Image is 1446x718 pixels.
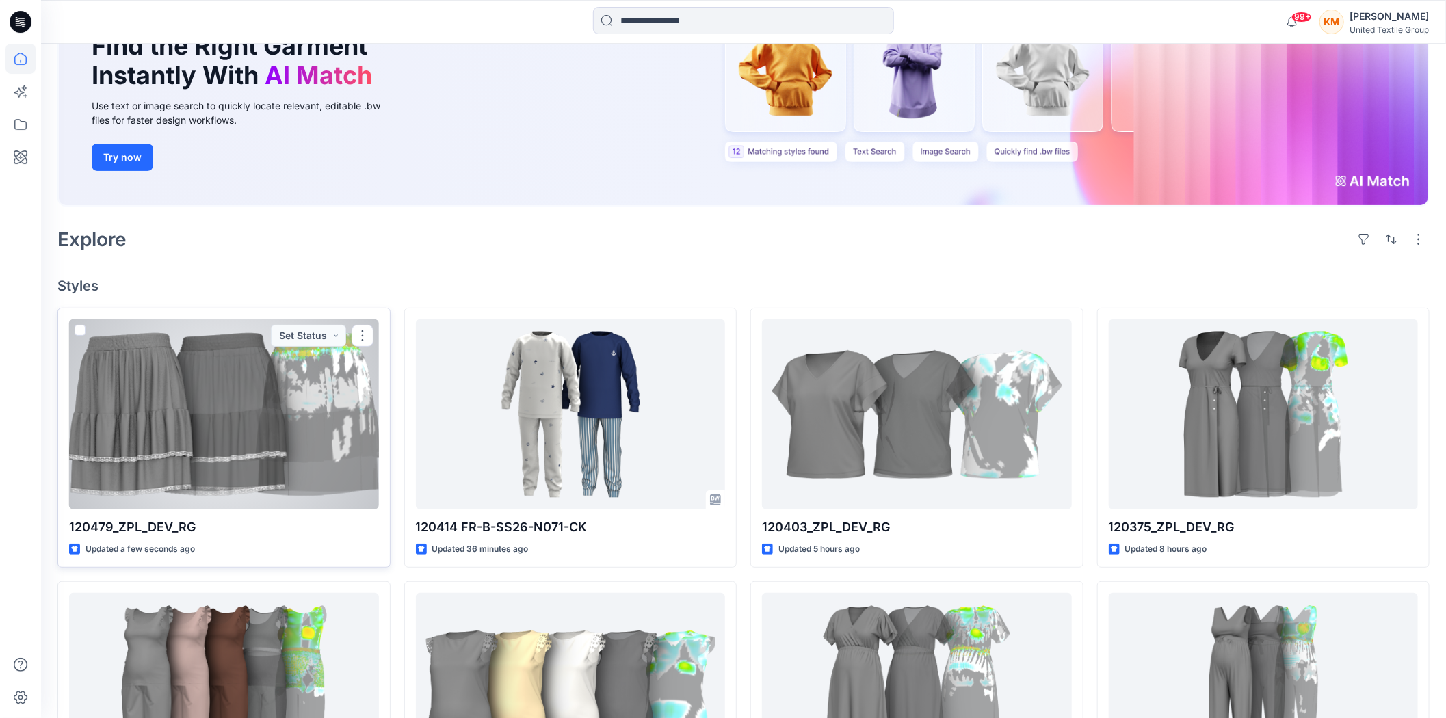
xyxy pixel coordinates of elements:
[1109,319,1419,509] a: 120375_ZPL_DEV_RG
[1109,518,1419,537] p: 120375_ZPL_DEV_RG
[92,31,379,90] h1: Find the Right Garment Instantly With
[1319,10,1344,34] div: KM
[69,518,379,537] p: 120479_ZPL_DEV_RG
[57,278,1430,294] h4: Styles
[762,518,1072,537] p: 120403_ZPL_DEV_RG
[265,60,372,90] span: AI Match
[92,144,153,171] button: Try now
[432,542,529,557] p: Updated 36 minutes ago
[1125,542,1207,557] p: Updated 8 hours ago
[69,319,379,509] a: 120479_ZPL_DEV_RG
[778,542,860,557] p: Updated 5 hours ago
[57,228,127,250] h2: Explore
[416,319,726,509] a: 120414 FR-B-SS26-N071-CK
[1350,8,1429,25] div: [PERSON_NAME]
[92,98,399,127] div: Use text or image search to quickly locate relevant, editable .bw files for faster design workflows.
[762,319,1072,509] a: 120403_ZPL_DEV_RG
[416,518,726,537] p: 120414 FR-B-SS26-N071-CK
[86,542,195,557] p: Updated a few seconds ago
[1350,25,1429,35] div: United Textile Group
[1291,12,1312,23] span: 99+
